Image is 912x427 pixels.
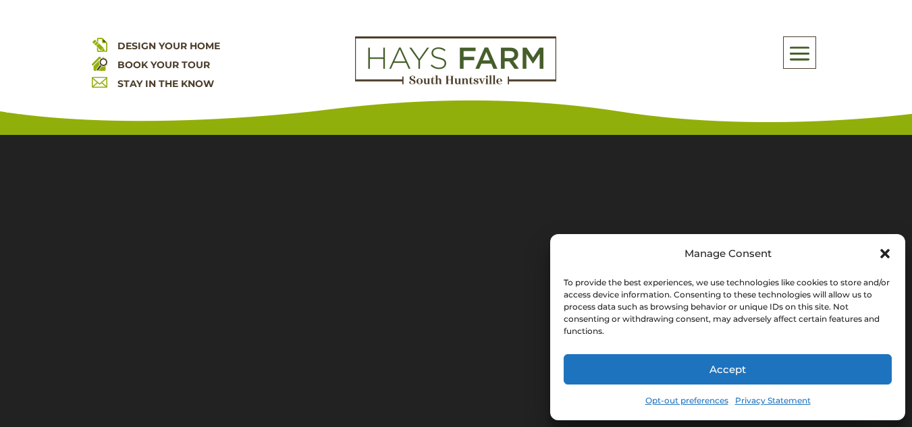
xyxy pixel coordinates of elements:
a: Opt-out preferences [645,391,728,410]
a: STAY IN THE KNOW [117,78,214,90]
a: BOOK YOUR TOUR [117,59,210,71]
img: design your home [92,36,107,52]
button: Accept [564,354,892,385]
div: Close dialog [878,247,892,260]
img: Logo [355,36,556,85]
img: book your home tour [92,55,107,71]
div: To provide the best experiences, we use technologies like cookies to store and/or access device i... [564,277,890,337]
a: hays farm homes huntsville development [355,76,556,88]
a: Privacy Statement [735,391,811,410]
div: Manage Consent [685,244,772,263]
a: DESIGN YOUR HOME [117,40,220,52]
